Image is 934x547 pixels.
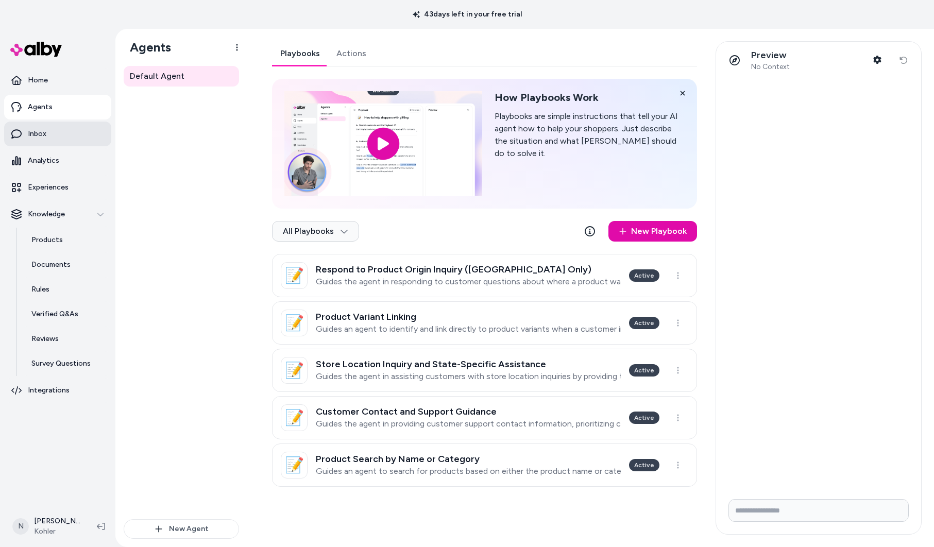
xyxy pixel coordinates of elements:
div: Active [629,269,659,282]
a: Home [4,68,111,93]
a: Survey Questions [21,351,111,376]
div: Active [629,459,659,471]
a: Verified Q&As [21,302,111,327]
p: Guides the agent in responding to customer questions about where a product was made, only confirm... [316,277,621,287]
a: Inbox [4,122,111,146]
a: Actions [328,41,375,66]
span: No Context [751,62,790,72]
p: Guides an agent to search for products based on either the product name or category, and assists ... [316,466,621,476]
a: 📝Respond to Product Origin Inquiry ([GEOGRAPHIC_DATA] Only)Guides the agent in responding to cust... [272,254,697,297]
h3: Customer Contact and Support Guidance [316,406,621,417]
button: Knowledge [4,202,111,227]
a: Experiences [4,175,111,200]
div: 📝 [281,262,308,289]
p: Verified Q&As [31,309,78,319]
a: 📝Store Location Inquiry and State-Specific AssistanceGuides the agent in assisting customers with... [272,349,697,392]
button: All Playbooks [272,221,359,242]
p: Inbox [28,129,46,139]
h2: How Playbooks Work [495,91,685,104]
p: Experiences [28,182,69,193]
div: 📝 [281,310,308,336]
span: Default Agent [130,70,184,82]
input: Write your prompt here [728,499,909,522]
a: Agents [4,95,111,119]
p: Preview [751,49,790,61]
p: Guides the agent in assisting customers with store location inquiries by providing the store loca... [316,371,621,382]
p: Reviews [31,334,59,344]
a: 📝Product Search by Name or CategoryGuides an agent to search for products based on either the pro... [272,443,697,487]
img: alby Logo [10,42,62,57]
a: 📝Customer Contact and Support GuidanceGuides the agent in providing customer support contact info... [272,396,697,439]
h3: Store Location Inquiry and State-Specific Assistance [316,359,621,369]
p: Playbooks are simple instructions that tell your AI agent how to help your shoppers. Just describ... [495,110,685,160]
p: Agents [28,102,53,112]
button: New Agent [124,519,239,539]
a: Default Agent [124,66,239,87]
p: Integrations [28,385,70,396]
span: All Playbooks [283,226,348,236]
h3: Respond to Product Origin Inquiry ([GEOGRAPHIC_DATA] Only) [316,264,621,275]
h1: Agents [122,40,171,55]
span: N [12,518,29,535]
button: N[PERSON_NAME]Kohler [6,510,89,543]
div: Active [629,364,659,377]
p: Home [28,75,48,86]
h3: Product Search by Name or Category [316,454,621,464]
p: Products [31,235,63,245]
a: Documents [21,252,111,277]
a: Reviews [21,327,111,351]
div: 📝 [281,357,308,384]
div: 📝 [281,404,308,431]
a: Rules [21,277,111,302]
p: Survey Questions [31,358,91,369]
div: 📝 [281,452,308,478]
a: Products [21,228,111,252]
div: Active [629,317,659,329]
p: [PERSON_NAME] [34,516,80,526]
h3: Product Variant Linking [316,312,621,322]
p: Knowledge [28,209,65,219]
p: Analytics [28,156,59,166]
a: Integrations [4,378,111,403]
a: New Playbook [608,221,697,242]
span: Kohler [34,526,80,537]
p: 43 days left in your free trial [406,9,528,20]
p: Guides the agent in providing customer support contact information, prioritizing chat support bef... [316,419,621,429]
a: Playbooks [272,41,328,66]
a: 📝Product Variant LinkingGuides an agent to identify and link directly to product variants when a ... [272,301,697,345]
p: Documents [31,260,71,270]
a: Analytics [4,148,111,173]
p: Rules [31,284,49,295]
p: Guides an agent to identify and link directly to product variants when a customer inquires about ... [316,324,621,334]
div: Active [629,412,659,424]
